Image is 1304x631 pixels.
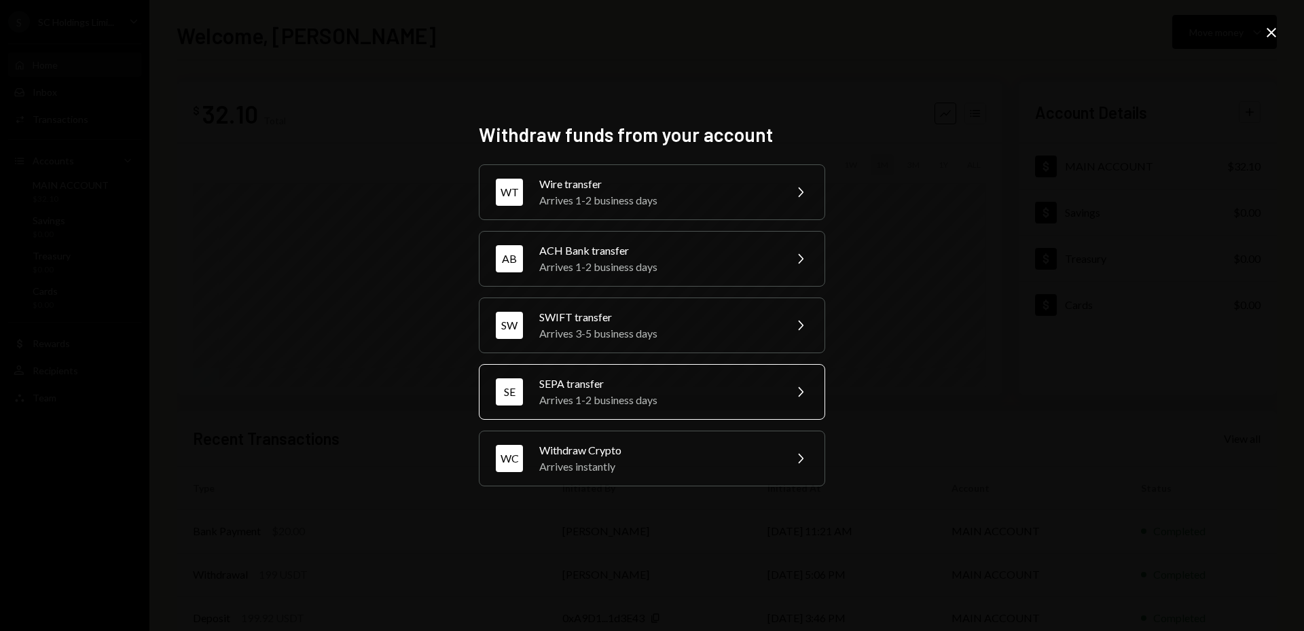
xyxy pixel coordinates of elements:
[539,176,776,192] div: Wire transfer
[479,164,825,220] button: WTWire transferArrives 1-2 business days
[479,364,825,420] button: SESEPA transferArrives 1-2 business days
[496,179,523,206] div: WT
[539,458,776,475] div: Arrives instantly
[496,445,523,472] div: WC
[479,231,825,287] button: ABACH Bank transferArrives 1-2 business days
[479,431,825,486] button: WCWithdraw CryptoArrives instantly
[539,392,776,408] div: Arrives 1-2 business days
[539,325,776,342] div: Arrives 3-5 business days
[539,442,776,458] div: Withdraw Crypto
[496,245,523,272] div: AB
[496,378,523,405] div: SE
[539,309,776,325] div: SWIFT transfer
[496,312,523,339] div: SW
[539,376,776,392] div: SEPA transfer
[539,259,776,275] div: Arrives 1-2 business days
[539,242,776,259] div: ACH Bank transfer
[539,192,776,209] div: Arrives 1-2 business days
[479,298,825,353] button: SWSWIFT transferArrives 3-5 business days
[479,122,825,148] h2: Withdraw funds from your account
